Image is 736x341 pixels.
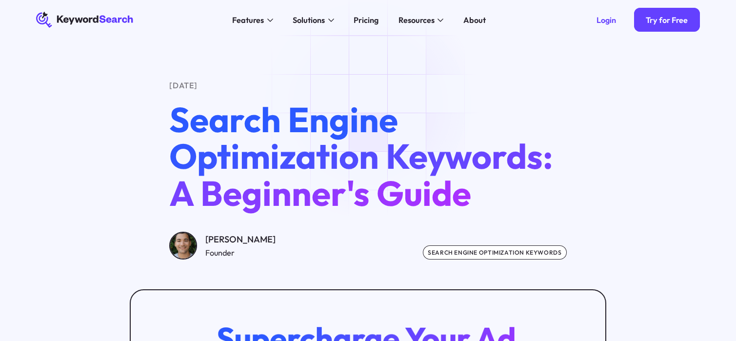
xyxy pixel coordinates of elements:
div: About [463,14,486,26]
div: Login [597,15,616,25]
div: Features [232,14,264,26]
a: Try for Free [634,8,700,32]
div: Try for Free [646,15,688,25]
div: Solutions [293,14,325,26]
a: Pricing [348,12,384,28]
a: Login [585,8,628,32]
div: Pricing [354,14,378,26]
a: About [458,12,492,28]
div: search engine optimization keywords [423,245,567,259]
span: Search Engine Optimization Keywords: A Beginner's Guide [169,98,553,215]
div: [PERSON_NAME] [205,233,276,247]
div: Founder [205,247,276,259]
div: [DATE] [169,80,566,91]
div: Resources [398,14,435,26]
